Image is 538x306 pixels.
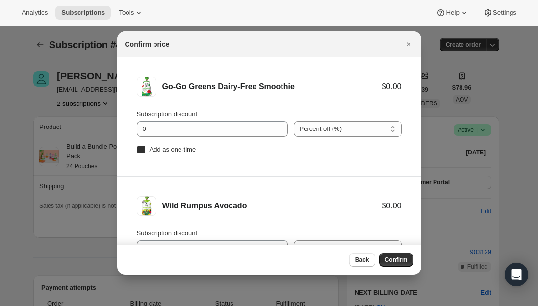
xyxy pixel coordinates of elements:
[125,39,170,49] h2: Confirm price
[61,9,105,17] span: Subscriptions
[382,82,401,92] div: $0.00
[402,37,415,51] button: Close
[22,9,48,17] span: Analytics
[446,9,459,17] span: Help
[137,196,156,216] img: Wild Rumpus Avocado
[113,6,150,20] button: Tools
[477,6,522,20] button: Settings
[385,256,408,264] span: Confirm
[119,9,134,17] span: Tools
[493,9,516,17] span: Settings
[150,146,196,153] span: Add as one-time
[55,6,111,20] button: Subscriptions
[162,201,382,211] div: Wild Rumpus Avocado
[505,263,528,286] div: Open Intercom Messenger
[349,253,375,267] button: Back
[382,201,401,211] div: $0.00
[137,77,156,97] img: Go-Go Greens Dairy-Free Smoothie
[430,6,475,20] button: Help
[137,110,198,118] span: Subscription discount
[16,6,53,20] button: Analytics
[162,82,382,92] div: Go-Go Greens Dairy-Free Smoothie
[379,253,413,267] button: Confirm
[137,229,198,237] span: Subscription discount
[355,256,369,264] span: Back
